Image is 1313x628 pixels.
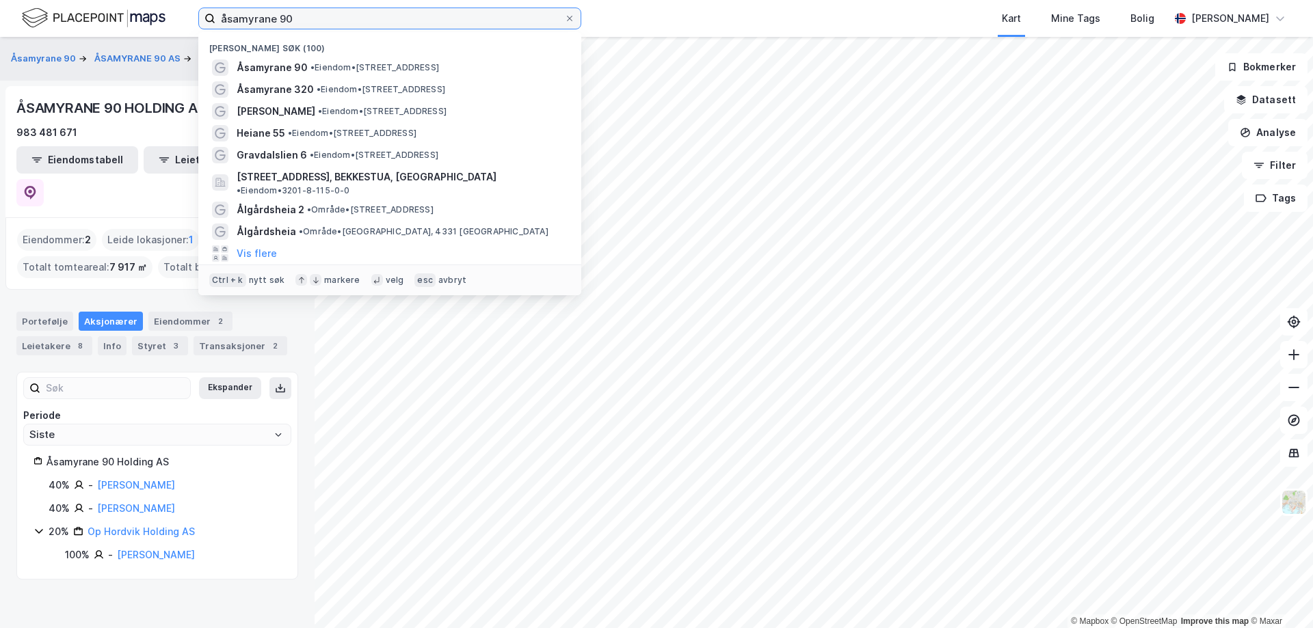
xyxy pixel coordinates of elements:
span: • [310,62,315,72]
div: - [88,477,93,493]
span: • [237,185,241,195]
span: Eiendom • [STREET_ADDRESS] [317,84,445,95]
img: Z [1281,489,1307,515]
div: Åsamyrane 90 Holding AS [47,454,281,470]
button: Åsamyrane 90 [11,52,79,66]
span: • [299,226,303,236]
div: Bolig [1130,10,1154,27]
button: Vis flere [237,245,277,262]
div: markere [324,275,360,286]
div: Ctrl + k [209,273,246,287]
div: - [88,500,93,517]
span: Eiendom • [STREET_ADDRESS] [318,106,447,117]
div: 983 481 671 [16,124,77,141]
div: Leietakere [16,336,92,355]
iframe: Chat Widget [1245,562,1313,628]
div: Kart [1002,10,1021,27]
span: Eiendom • 3201-8-115-0-0 [237,185,350,196]
div: Leide lokasjoner : [102,229,199,251]
span: Heiane 55 [237,125,285,141]
div: esc [414,273,436,287]
img: logo.f888ab2527a4732fd821a326f86c7f29.svg [22,6,165,30]
button: Open [273,429,284,440]
div: 20% [49,523,69,540]
span: Gravdalslien 6 [237,147,307,163]
input: Søk [40,378,190,398]
span: • [318,106,322,116]
span: 2 [85,232,91,248]
div: nytt søk [249,275,285,286]
div: 100% [65,547,90,563]
span: Område • [GEOGRAPHIC_DATA], 4331 [GEOGRAPHIC_DATA] [299,226,548,237]
a: Improve this map [1181,616,1249,626]
div: 2 [268,339,282,353]
div: Mine Tags [1051,10,1100,27]
input: ClearOpen [24,424,291,445]
span: Eiendom • [STREET_ADDRESS] [288,128,416,139]
div: Aksjonærer [79,312,143,331]
span: 1 [189,232,194,248]
button: Leietakertabell [144,146,265,174]
div: [PERSON_NAME] søk (100) [198,32,581,57]
button: Analyse [1228,119,1308,146]
div: 40% [49,477,70,493]
div: Periode [23,407,291,424]
div: ÅSAMYRANE 90 HOLDING AS [16,97,209,119]
a: [PERSON_NAME] [97,479,175,491]
input: Søk på adresse, matrikkel, gårdeiere, leietakere eller personer [215,8,564,29]
span: Område • [STREET_ADDRESS] [307,204,434,215]
span: [PERSON_NAME] [237,103,315,120]
span: Åsamyrane 90 [237,59,308,76]
span: Åsamyrane 320 [237,81,314,98]
div: velg [386,275,404,286]
div: [PERSON_NAME] [1191,10,1269,27]
a: [PERSON_NAME] [117,549,195,560]
div: Eiendommer [148,312,233,331]
div: Styret [132,336,188,355]
span: Eiendom • [STREET_ADDRESS] [310,62,439,73]
div: 8 [73,339,87,353]
span: • [307,204,311,215]
a: OpenStreetMap [1111,616,1178,626]
a: Mapbox [1071,616,1109,626]
span: • [288,128,292,138]
span: • [317,84,321,94]
a: Op Hordvik Holding AS [88,525,195,537]
span: 7 917 ㎡ [109,259,147,275]
div: avbryt [438,275,466,286]
span: Ålgårdsheia [237,223,296,240]
div: Eiendommer : [17,229,96,251]
button: ÅSAMYRANE 90 AS [94,52,183,66]
div: Portefølje [16,312,73,331]
button: Tags [1244,185,1308,212]
span: [STREET_ADDRESS], BEKKESTUA, [GEOGRAPHIC_DATA] [237,169,496,185]
span: Eiendom • [STREET_ADDRESS] [310,150,438,161]
span: • [310,150,314,160]
div: Transaksjoner [194,336,287,355]
button: Bokmerker [1215,53,1308,81]
button: Filter [1242,152,1308,179]
div: 40% [49,500,70,517]
button: Datasett [1224,86,1308,113]
span: Ålgårdsheia 2 [237,202,304,218]
button: Eiendomstabell [16,146,138,174]
div: Totalt byggareal : [158,256,290,278]
div: Kontrollprogram for chat [1245,562,1313,628]
div: Info [98,336,127,355]
div: 2 [213,314,227,328]
button: Ekspander [199,377,261,399]
div: Totalt tomteareal : [17,256,152,278]
a: [PERSON_NAME] [97,502,175,514]
div: 3 [169,339,183,353]
div: - [108,547,113,563]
